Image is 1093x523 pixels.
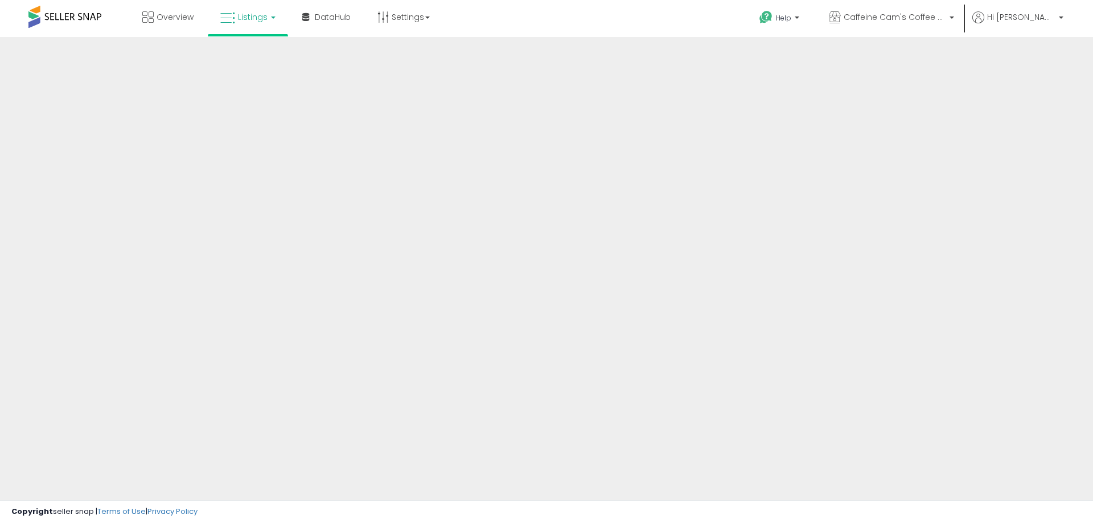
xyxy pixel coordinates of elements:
[11,506,198,517] div: seller snap | |
[157,11,194,23] span: Overview
[844,11,946,23] span: Caffeine Cam's Coffee & Candy Company Inc.
[147,506,198,517] a: Privacy Policy
[987,11,1055,23] span: Hi [PERSON_NAME]
[11,506,53,517] strong: Copyright
[750,2,811,37] a: Help
[238,11,268,23] span: Listings
[776,13,791,23] span: Help
[315,11,351,23] span: DataHub
[972,11,1063,37] a: Hi [PERSON_NAME]
[759,10,773,24] i: Get Help
[97,506,146,517] a: Terms of Use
